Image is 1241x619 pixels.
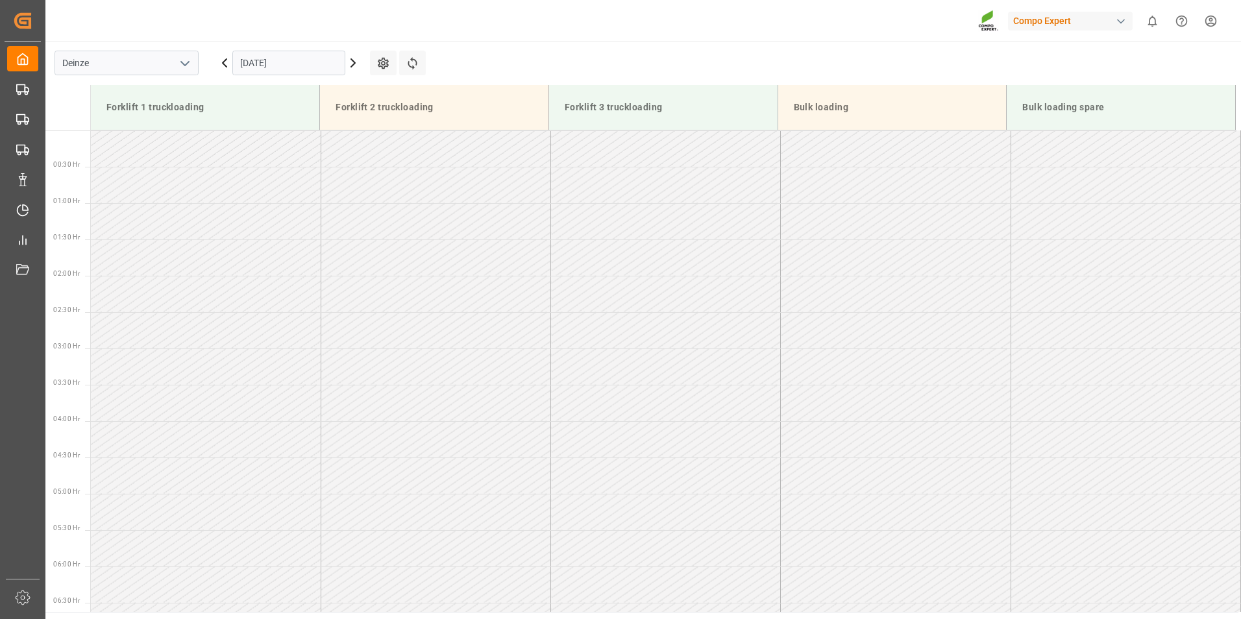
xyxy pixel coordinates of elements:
[1008,12,1133,30] div: Compo Expert
[101,95,309,119] div: Forklift 1 truckloading
[1008,8,1138,33] button: Compo Expert
[53,488,80,495] span: 05:00 Hr
[1017,95,1225,119] div: Bulk loading spare
[53,379,80,386] span: 03:30 Hr
[53,524,80,531] span: 05:30 Hr
[330,95,538,119] div: Forklift 2 truckloading
[53,161,80,168] span: 00:30 Hr
[232,51,345,75] input: DD.MM.YYYY
[53,597,80,604] span: 06:30 Hr
[53,415,80,422] span: 04:00 Hr
[53,197,80,204] span: 01:00 Hr
[1138,6,1167,36] button: show 0 new notifications
[1167,6,1196,36] button: Help Center
[978,10,999,32] img: Screenshot%202023-09-29%20at%2010.02.21.png_1712312052.png
[53,561,80,568] span: 06:00 Hr
[53,343,80,350] span: 03:00 Hr
[53,306,80,313] span: 02:30 Hr
[53,234,80,241] span: 01:30 Hr
[53,452,80,459] span: 04:30 Hr
[53,270,80,277] span: 02:00 Hr
[175,53,194,73] button: open menu
[559,95,767,119] div: Forklift 3 truckloading
[55,51,199,75] input: Type to search/select
[789,95,996,119] div: Bulk loading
